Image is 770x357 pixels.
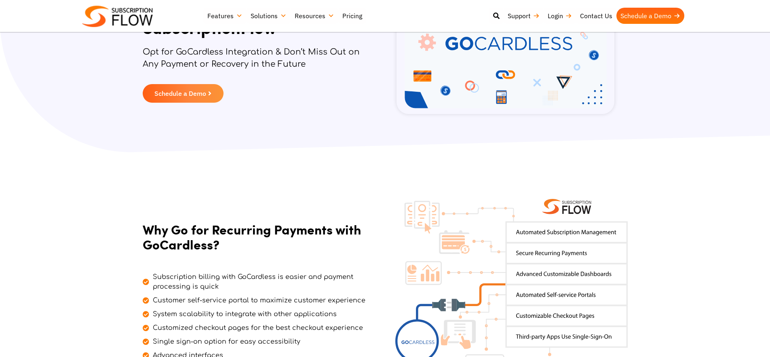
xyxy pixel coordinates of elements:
span: Subscription billing with GoCardless is easier and payment processing is quick [151,272,375,292]
h2: Why Go for Recurring Payments with GoCardless? [143,222,375,252]
a: Features [203,8,247,24]
p: Opt for GoCardless Integration & Don’t Miss Out on Any Payment or Recovery in the Future [143,46,363,78]
img: Subscriptionflow [82,6,153,27]
a: Login [544,8,576,24]
span: Schedule a Demo [154,90,206,97]
span: Customized checkout pages for the best checkout experience [151,323,363,333]
a: Resources [291,8,338,24]
span: System scalability to integrate with other applications [151,309,337,319]
span: Single sign-on option for easy accessibility [151,337,300,346]
a: Solutions [247,8,291,24]
a: Schedule a Demo [143,84,224,103]
a: Schedule a Demo [616,8,684,24]
a: Support [504,8,544,24]
span: Customer self-service portal to maximize customer experience [151,296,365,305]
a: Contact Us [576,8,616,24]
a: Pricing [338,8,366,24]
